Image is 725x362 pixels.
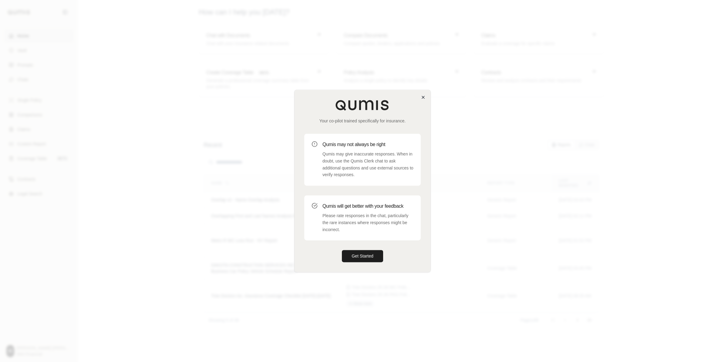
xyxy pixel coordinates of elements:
[322,151,413,178] p: Qumis may give inaccurate responses. When in doubt, use the Qumis Clerk chat to ask additional qu...
[335,100,390,111] img: Qumis Logo
[322,212,413,233] p: Please rate responses in the chat, particularly the rare instances where responses might be incor...
[304,118,421,124] p: Your co-pilot trained specifically for insurance.
[342,250,383,262] button: Get Started
[322,203,413,210] h3: Qumis will get better with your feedback
[322,141,413,148] h3: Qumis may not always be right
